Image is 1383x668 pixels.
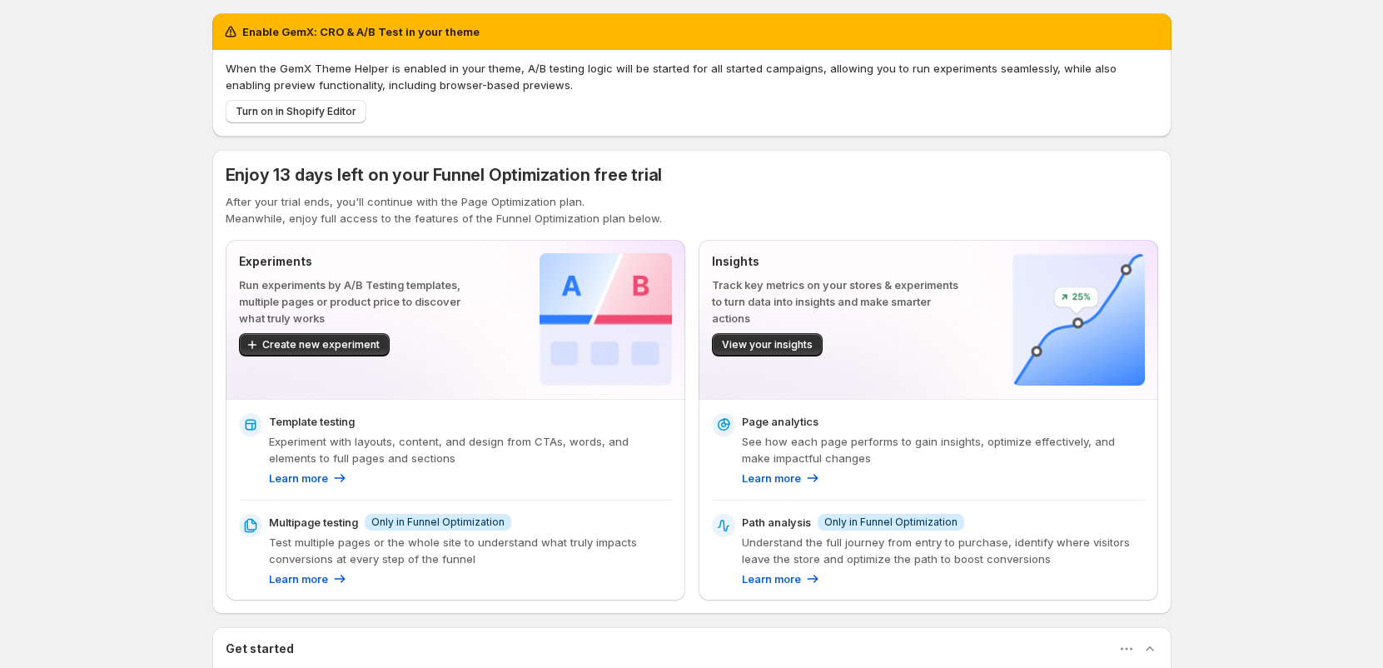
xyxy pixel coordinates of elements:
p: After your trial ends, you'll continue with the Page Optimization plan. [226,193,1158,210]
p: Multipage testing [269,514,358,531]
p: Path analysis [742,514,811,531]
p: Learn more [742,470,801,486]
p: When the GemX Theme Helper is enabled in your theme, A/B testing logic will be started for all st... [226,60,1158,93]
p: Insights [712,253,959,270]
h2: Enable GemX: CRO & A/B Test in your theme [242,23,480,40]
p: Template testing [269,413,355,430]
span: View your insights [722,338,813,351]
p: Test multiple pages or the whole site to understand what truly impacts conversions at every step ... [269,534,672,567]
p: Experiments [239,253,486,270]
a: Learn more [742,470,821,486]
span: Only in Funnel Optimization [371,516,505,529]
p: See how each page performs to gain insights, optimize effectively, and make impactful changes [742,433,1145,466]
p: Track key metrics on your stores & experiments to turn data into insights and make smarter actions [712,277,959,327]
span: Create new experiment [262,338,380,351]
a: Learn more [269,470,348,486]
p: Learn more [742,571,801,587]
p: Understand the full journey from entry to purchase, identify where visitors leave the store and o... [742,534,1145,567]
button: Create new experiment [239,333,390,356]
p: Page analytics [742,413,818,430]
p: Experiment with layouts, content, and design from CTAs, words, and elements to full pages and sec... [269,433,672,466]
a: Learn more [269,571,348,587]
button: View your insights [712,333,823,356]
span: Only in Funnel Optimization [824,516,958,529]
span: Enjoy 13 days left on your Funnel Optimization free trial [226,165,663,185]
p: Run experiments by A/B Testing templates, multiple pages or product price to discover what truly ... [239,277,486,327]
p: Learn more [269,571,328,587]
a: Learn more [742,571,821,587]
span: Turn on in Shopify Editor [236,105,356,118]
img: Experiments [540,253,672,386]
p: Meanwhile, enjoy full access to the features of the Funnel Optimization plan below. [226,210,1158,227]
h3: Get started [226,641,294,657]
p: Learn more [269,470,328,486]
button: Turn on in Shopify Editor [226,100,366,123]
img: Insights [1012,253,1145,386]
